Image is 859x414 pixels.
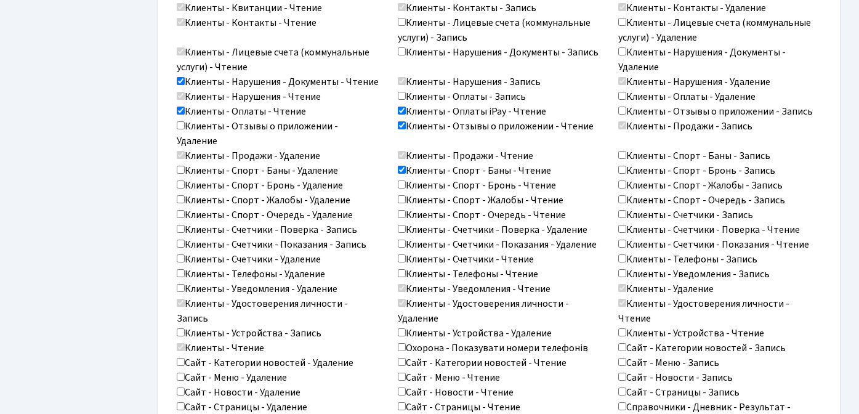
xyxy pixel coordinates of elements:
input: Клиенты - Спорт - Баны - Запись [618,151,626,159]
label: Сайт - Новости - Удаление [177,385,300,400]
input: Клиенты - Спорт - Жалобы - Удаление [177,195,185,203]
input: Клиенты - Отзывы о приложении - Чтение [398,121,406,129]
input: Клиенты - Уведомления - Удаление [177,284,185,292]
label: Клиенты - Счетчики - Запись [618,208,753,222]
input: Клиенты - Контакты - Запись [398,3,406,11]
label: Клиенты - Спорт - Баны - Запись [618,148,770,163]
label: Клиенты - Отзывы о приложении - Удаление [177,119,379,148]
input: Охорона - Показувати номери телефонів [398,343,406,351]
input: Клиенты - Счетчики - Поверка - Удаление [398,225,406,233]
label: Клиенты - Спорт - Баны - Чтение [398,163,551,178]
input: Клиенты - Нарушения - Документы - Удаление [618,47,626,55]
label: Клиенты - Отзывы о приложении - Запись [618,104,813,119]
label: Клиенты - Спорт - Очередь - Запись [618,193,785,208]
label: Клиенты - Счетчики - Удаление [177,252,321,267]
input: Клиенты - Контакты - Чтение [177,18,185,26]
label: Клиенты - Нарушения - Чтение [177,89,321,104]
label: Клиенты - Нарушения - Удаление [618,75,770,89]
label: Клиенты - Удостоверения личности - Удаление [398,296,600,326]
input: Клиенты - Телефоны - Чтение [398,269,406,277]
label: Клиенты - Нарушения - Документы - Чтение [177,75,379,89]
label: Охорона - Показувати номери телефонів [398,341,588,355]
input: Сайт - Меню - Запись [618,358,626,366]
label: Клиенты - Счетчики - Показания - Удаление [398,237,597,252]
input: Клиенты - Спорт - Баны - Удаление [177,166,185,174]
input: Клиенты - Удостоверения личности - Чтение [618,299,626,307]
label: Сайт - Новости - Чтение [398,385,514,400]
input: Клиенты - Лицевые счета (коммунальные услуги) - Чтение [177,47,185,55]
label: Клиенты - Контакты - Удаление [618,1,766,15]
label: Клиенты - Продажи - Запись [618,119,752,134]
input: Сайт - Страницы - Запись [618,388,626,396]
input: Клиенты - Счетчики - Показания - Удаление [398,240,406,248]
input: Клиенты - Чтение [177,343,185,351]
label: Клиенты - Счетчики - Чтение [398,252,534,267]
label: Клиенты - Отзывы о приложении - Чтение [398,119,594,134]
label: Клиенты - Удостоверения личности - Чтение [618,296,821,326]
label: Клиенты - Счетчики - Показания - Запись [177,237,366,252]
label: Клиенты - Счетчики - Показания - Чтение [618,237,809,252]
label: Сайт - Меню - Удаление [177,370,287,385]
input: Сайт - Категории новостей - Чтение [398,358,406,366]
label: Клиенты - Продажи - Удаление [177,148,320,163]
label: Клиенты - Уведомления - Запись [618,267,770,282]
label: Клиенты - Спорт - Очередь - Удаление [177,208,353,222]
label: Сайт - Новости - Запись [618,370,733,385]
label: Клиенты - Оплаты - Удаление [618,89,756,104]
input: Клиенты - Оплаты - Запись [398,92,406,100]
input: Сайт - Категории новостей - Запись [618,343,626,351]
input: Клиенты - Нарушения - Документы - Запись [398,47,406,55]
input: Клиенты - Спорт - Бронь - Удаление [177,181,185,189]
input: Клиенты - Квитанции - Чтение [177,3,185,11]
input: Клиенты - Нарушения - Документы - Чтение [177,77,185,85]
input: Клиенты - Спорт - Очередь - Запись [618,195,626,203]
input: Сайт - Меню - Чтение [398,373,406,381]
label: Клиенты - Уведомления - Чтение [398,282,550,296]
input: Клиенты - Счетчики - Поверка - Чтение [618,225,626,233]
label: Клиенты - Спорт - Бронь - Удаление [177,178,343,193]
label: Сайт - Категории новостей - Запись [618,341,786,355]
label: Клиенты - Счетчики - Поверка - Запись [177,222,357,237]
input: Клиенты - Продажи - Чтение [398,151,406,159]
input: Сайт - Новости - Запись [618,373,626,381]
label: Клиенты - Оплаты - Чтение [177,104,306,119]
label: Клиенты - Устройства - Удаление [398,326,552,341]
label: Клиенты - Спорт - Баны - Удаление [177,163,338,178]
input: Клиенты - Спорт - Очередь - Чтение [398,210,406,218]
input: Клиенты - Удостоверения личности - Удаление [398,299,406,307]
input: Клиенты - Спорт - Бронь - Запись [618,166,626,174]
label: Клиенты - Квитанции - Чтение [177,1,322,15]
label: Клиенты - Спорт - Бронь - Чтение [398,178,556,193]
input: Клиенты - Счетчики - Показания - Запись [177,240,185,248]
label: Клиенты - Удаление [618,282,714,296]
input: Клиенты - Отзывы о приложении - Запись [618,107,626,115]
label: Клиенты - Контакты - Запись [398,1,536,15]
input: Клиенты - Спорт - Жалобы - Чтение [398,195,406,203]
input: Клиенты - Спорт - Бронь - Чтение [398,181,406,189]
input: Клиенты - Оплаты - Удаление [618,92,626,100]
input: Клиенты - Счетчики - Поверка - Запись [177,225,185,233]
input: Клиенты - Отзывы о приложении - Удаление [177,121,185,129]
label: Клиенты - Устройства - Чтение [618,326,764,341]
input: Справочники - Дневник - Результат - Запись [618,402,626,410]
input: Клиенты - Телефоны - Удаление [177,269,185,277]
label: Клиенты - Контакты - Чтение [177,15,317,30]
input: Сайт - Меню - Удаление [177,373,185,381]
input: Клиенты - Устройства - Запись [177,328,185,336]
input: Сайт - Новости - Удаление [177,388,185,396]
label: Клиенты - Устройства - Запись [177,326,321,341]
input: Клиенты - Удаление [618,284,626,292]
input: Клиенты - Контакты - Удаление [618,3,626,11]
input: Клиенты - Спорт - Баны - Чтение [398,166,406,174]
input: Клиенты - Оплаты iPay - Чтение [398,107,406,115]
label: Клиенты - Телефоны - Запись [618,252,757,267]
label: Клиенты - Спорт - Жалобы - Запись [618,178,783,193]
input: Клиенты - Продажи - Запись [618,121,626,129]
label: Клиенты - Оплаты iPay - Чтение [398,104,546,119]
input: Клиенты - Счетчики - Чтение [398,254,406,262]
input: Клиенты - Лицевые счета (коммунальные услуги) - Запись [398,18,406,26]
label: Клиенты - Спорт - Жалобы - Удаление [177,193,350,208]
label: Клиенты - Лицевые счета (коммунальные услуги) - Запись [398,15,600,45]
input: Клиенты - Устройства - Чтение [618,328,626,336]
label: Клиенты - Спорт - Жалобы - Чтение [398,193,563,208]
